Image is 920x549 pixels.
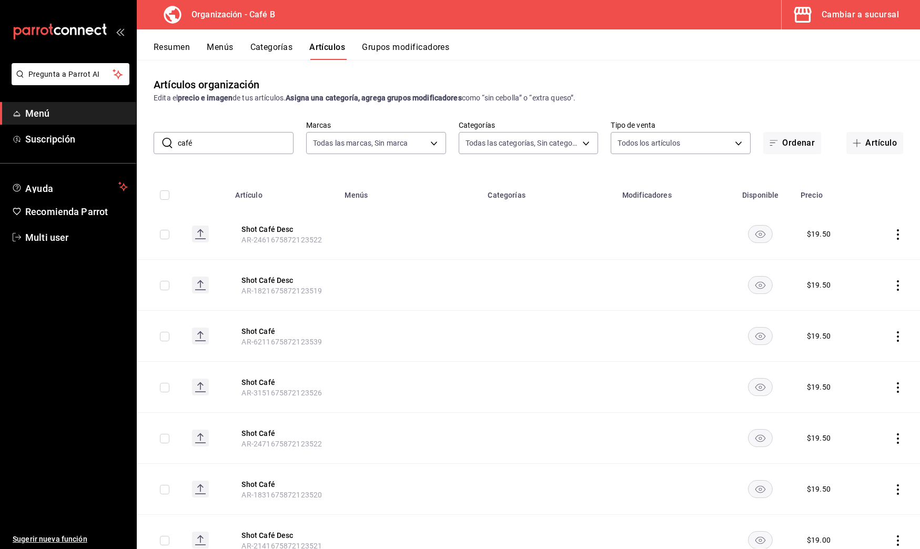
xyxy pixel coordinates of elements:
button: edit-product-location [241,275,326,286]
button: availability-product [748,429,773,447]
button: availability-product [748,531,773,549]
span: AR-3151675872123526 [241,389,322,397]
strong: precio e imagen [178,94,232,102]
button: edit-product-location [241,326,326,337]
strong: Asigna una categoría, agrega grupos modificadores [286,94,461,102]
th: Precio [794,175,866,209]
label: Categorías [459,121,599,129]
button: actions [893,331,903,342]
input: Buscar artículo [178,133,294,154]
button: open_drawer_menu [116,27,124,36]
label: Tipo de venta [611,121,751,129]
button: actions [893,280,903,291]
span: AR-1821675872123519 [241,287,322,295]
button: Grupos modificadores [362,42,449,60]
button: Artículos [309,42,345,60]
th: Modificadores [616,175,727,209]
button: edit-product-location [241,428,326,439]
button: edit-product-location [241,377,326,388]
span: Todas las marcas, Sin marca [313,138,408,148]
span: Suscripción [25,132,128,146]
span: Multi user [25,230,128,245]
button: availability-product [748,327,773,345]
th: Artículo [229,175,338,209]
span: AR-6211675872123539 [241,338,322,346]
th: Disponible [727,175,794,209]
button: edit-product-location [241,224,326,235]
button: availability-product [748,480,773,498]
a: Pregunta a Parrot AI [7,76,129,87]
div: Artículos organización [154,77,259,93]
div: $ 19.50 [807,382,831,392]
span: Todas las categorías, Sin categoría [466,138,579,148]
div: $ 19.50 [807,331,831,341]
button: actions [893,535,903,546]
span: Sugerir nueva función [13,534,128,545]
button: Artículo [846,132,903,154]
button: edit-product-location [241,530,326,541]
button: availability-product [748,225,773,243]
button: availability-product [748,378,773,396]
span: AR-2471675872123522 [241,440,322,448]
span: Todos los artículos [618,138,680,148]
button: actions [893,382,903,393]
div: $ 19.50 [807,229,831,239]
h3: Organización - Café B [183,8,275,21]
div: navigation tabs [154,42,920,60]
div: $ 19.00 [807,535,831,545]
div: $ 19.50 [807,484,831,494]
button: Ordenar [763,132,821,154]
button: Categorías [250,42,293,60]
span: Ayuda [25,180,114,193]
button: actions [893,433,903,444]
span: Pregunta a Parrot AI [28,69,113,80]
button: availability-product [748,276,773,294]
button: Resumen [154,42,190,60]
button: Menús [207,42,233,60]
button: actions [893,229,903,240]
div: $ 19.50 [807,433,831,443]
button: Pregunta a Parrot AI [12,63,129,85]
div: $ 19.50 [807,280,831,290]
label: Marcas [306,121,446,129]
span: AR-1831675872123520 [241,491,322,499]
div: Edita el de tus artículos. como “sin cebolla” o “extra queso”. [154,93,903,104]
div: Cambiar a sucursal [822,7,899,22]
button: edit-product-location [241,479,326,490]
th: Categorías [481,175,615,209]
span: Recomienda Parrot [25,205,128,219]
button: actions [893,484,903,495]
th: Menús [338,175,481,209]
span: AR-2461675872123522 [241,236,322,244]
span: Menú [25,106,128,120]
